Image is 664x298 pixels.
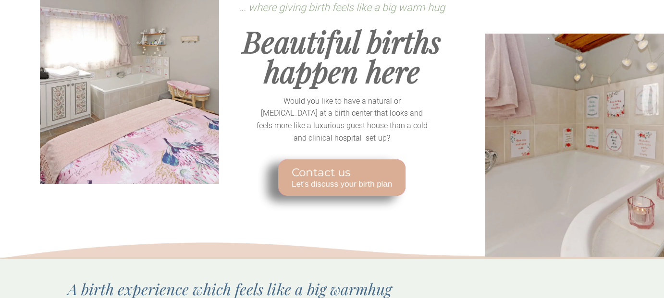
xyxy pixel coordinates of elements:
span: Beautiful births happen here [243,21,441,91]
span: . [239,4,445,13]
span: Let's discuss your birth plan [292,179,392,189]
span: .. where giving birth feels like a big warm hug [241,1,445,13]
a: Contact us Let's discuss your birth plan [278,159,406,196]
p: Would you like to have a natural or [MEDICAL_DATA] at a birth center that looks and feels more li... [254,95,430,144]
span: Contact us [292,166,392,179]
